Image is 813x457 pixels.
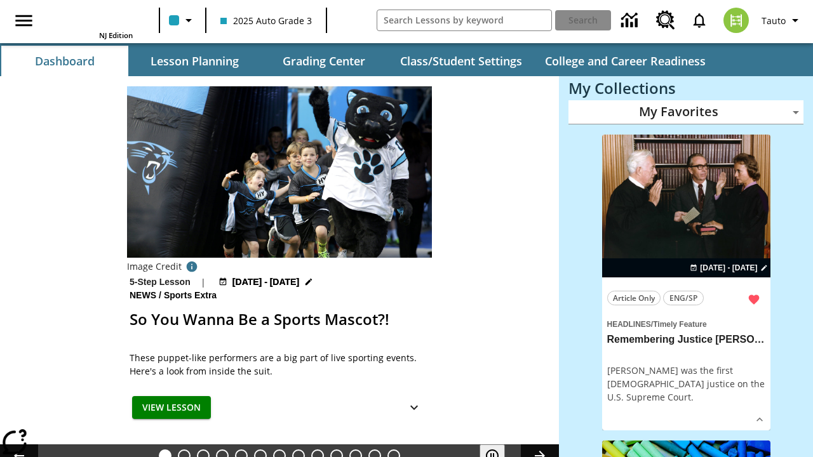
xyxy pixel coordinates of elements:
[663,291,704,305] button: ENG/SP
[607,291,661,305] button: Article Only
[614,3,648,38] a: Data Center
[607,320,651,329] span: Headlines
[716,4,756,37] button: Select a new avatar
[401,396,427,420] button: Show Details
[568,79,803,97] h3: My Collections
[164,289,219,303] span: Sports Extra
[131,46,258,76] button: Lesson Planning
[260,46,387,76] button: Grading Center
[127,86,432,258] img: The Carolina Panthers' mascot, Sir Purr leads a YMCA flag football team onto the field before an ...
[159,290,161,300] span: /
[216,275,316,289] button: Aug 24 - Aug 24 Choose Dates
[568,100,803,124] div: My Favorites
[613,291,655,305] span: Article Only
[648,3,683,37] a: Resource Center, Will open in new tab
[127,260,182,273] p: Image Credit
[607,333,765,347] h3: Remembering Justice O'Connor
[762,14,786,27] span: Tauto
[651,320,653,329] span: /
[750,410,769,429] button: Show Details
[390,46,532,76] button: Class/Student Settings
[607,364,765,404] div: [PERSON_NAME] was the first [DEMOGRAPHIC_DATA] justice on the U.S. Supreme Court.
[1,46,128,76] button: Dashboard
[130,351,429,378] div: These puppet-like performers are a big part of live sporting events. Here's a look from inside th...
[201,275,206,289] span: |
[687,262,770,274] button: Aug 24 - Aug 24 Choose Dates
[164,9,201,32] button: Class color is light blue. Change class color
[50,4,133,40] div: Home
[742,288,765,311] button: Remove from Favorites
[683,4,716,37] a: Notifications
[602,135,770,431] div: lesson details
[5,2,43,39] button: Open side menu
[607,317,765,331] span: Topic: Headlines/Timely Feature
[669,291,697,305] span: ENG/SP
[130,275,191,289] p: 5-Step Lesson
[377,10,552,30] input: search field
[182,258,202,275] button: Photo credit: AP Photo/Bob Leverone
[130,289,159,303] span: News
[132,396,211,420] button: View Lesson
[130,308,429,331] h2: So You Wanna Be a Sports Mascot?!
[653,320,706,329] span: Timely Feature
[50,5,133,30] a: Home
[756,9,808,32] button: Profile/Settings
[535,46,716,76] button: College and Career Readiness
[232,275,299,289] span: [DATE] - [DATE]
[99,30,133,40] span: NJ Edition
[700,262,757,274] span: [DATE] - [DATE]
[220,14,312,27] span: 2025 Auto Grade 3
[723,8,749,33] img: avatar image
